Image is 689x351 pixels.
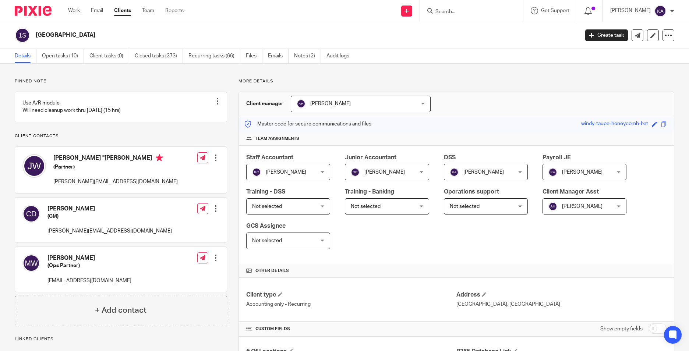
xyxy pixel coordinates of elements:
a: Closed tasks (373) [135,49,183,63]
span: [PERSON_NAME] [562,170,603,175]
img: svg%3E [548,168,557,177]
p: Linked clients [15,336,227,342]
div: windy-taupe-honeycomb-bat [581,120,648,128]
a: Details [15,49,36,63]
h4: Address [456,291,667,299]
h5: (Ops Partner) [47,262,131,269]
p: [GEOGRAPHIC_DATA], [GEOGRAPHIC_DATA] [456,301,667,308]
p: Accounting only - Recurring [246,301,456,308]
h4: CUSTOM FIELDS [246,326,456,332]
img: svg%3E [22,154,46,178]
label: Show empty fields [600,325,643,333]
span: Operations support [444,189,499,195]
img: svg%3E [548,202,557,211]
span: [PERSON_NAME] [310,101,351,106]
input: Search [435,9,501,15]
span: Other details [255,268,289,274]
span: [PERSON_NAME] [463,170,504,175]
p: [PERSON_NAME][EMAIL_ADDRESS][DOMAIN_NAME] [47,227,172,235]
a: Create task [585,29,628,41]
a: Audit logs [326,49,355,63]
a: Team [142,7,154,14]
h4: [PERSON_NAME] [47,205,172,213]
span: [PERSON_NAME] [364,170,405,175]
h3: Client manager [246,100,283,107]
p: [PERSON_NAME][EMAIL_ADDRESS][DOMAIN_NAME] [53,178,178,185]
a: Client tasks (0) [89,49,129,63]
img: svg%3E [450,168,459,177]
a: Reports [165,7,184,14]
h5: (GM) [47,213,172,220]
i: Primary [156,154,163,162]
p: [PERSON_NAME] [610,7,651,14]
img: Pixie [15,6,52,16]
p: [EMAIL_ADDRESS][DOMAIN_NAME] [47,277,131,284]
span: DSS [444,155,456,160]
img: svg%3E [22,205,40,223]
span: Not selected [252,204,282,209]
span: GCS Assignee [246,223,286,229]
a: Recurring tasks (66) [188,49,240,63]
span: Not selected [351,204,381,209]
span: Payroll JE [543,155,571,160]
h4: [PERSON_NAME] [47,254,131,262]
p: Master code for secure communications and files [244,120,371,128]
span: Not selected [252,238,282,243]
img: svg%3E [654,5,666,17]
h5: (Partner) [53,163,178,171]
p: More details [239,78,674,84]
p: Client contacts [15,133,227,139]
img: svg%3E [15,28,30,43]
a: Email [91,7,103,14]
span: Staff Accountant [246,155,293,160]
span: Training - DSS [246,189,285,195]
span: Not selected [450,204,480,209]
h4: [PERSON_NAME] "[PERSON_NAME] [53,154,178,163]
h4: Client type [246,291,456,299]
a: Open tasks (10) [42,49,84,63]
img: svg%3E [351,168,360,177]
img: svg%3E [297,99,305,108]
img: svg%3E [22,254,40,272]
h2: [GEOGRAPHIC_DATA] [36,31,466,39]
span: [PERSON_NAME] [266,170,306,175]
img: svg%3E [252,168,261,177]
a: Files [246,49,262,63]
a: Notes (2) [294,49,321,63]
span: [PERSON_NAME] [562,204,603,209]
span: Team assignments [255,136,299,142]
h4: + Add contact [95,305,146,316]
span: Junior Accountant [345,155,396,160]
span: Training - Banking [345,189,394,195]
a: Clients [114,7,131,14]
span: Get Support [541,8,569,13]
p: Pinned note [15,78,227,84]
a: Emails [268,49,289,63]
a: Work [68,7,80,14]
span: Client Manager Asst [543,189,599,195]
